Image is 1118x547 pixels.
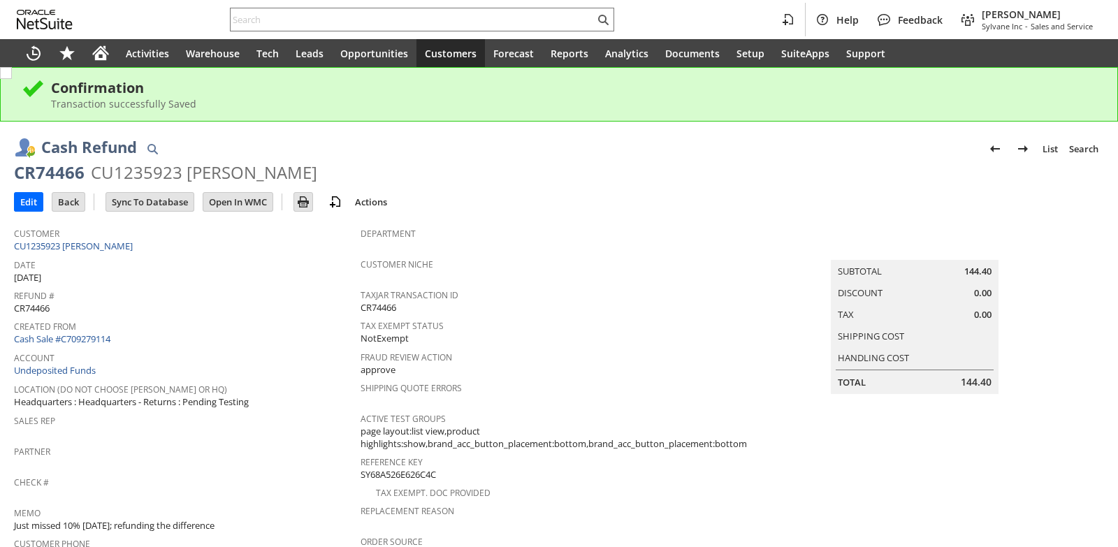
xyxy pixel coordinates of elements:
span: Forecast [493,47,534,60]
div: Shortcuts [50,39,84,67]
a: Customers [416,39,485,67]
a: SuiteApps [773,39,838,67]
span: 0.00 [974,286,992,300]
svg: Search [595,11,611,28]
span: Headquarters : Headquarters - Returns : Pending Testing [14,395,249,409]
a: Shipping Cost [838,330,904,342]
span: SY68A526E626C4C [361,468,436,481]
a: Tax Exempt Status [361,320,444,332]
a: Leads [287,39,332,67]
a: Actions [349,196,393,208]
span: Setup [736,47,764,60]
a: Setup [728,39,773,67]
caption: Summary [831,238,999,260]
span: 144.40 [961,375,992,389]
a: Customer [14,228,59,240]
a: Forecast [485,39,542,67]
span: [PERSON_NAME] [982,8,1093,21]
a: Documents [657,39,728,67]
div: CU1235923 [PERSON_NAME] [91,161,317,184]
img: Previous [987,140,1003,157]
a: Activities [117,39,177,67]
span: Warehouse [186,47,240,60]
svg: Recent Records [25,45,42,61]
img: Print [295,194,312,210]
a: Home [84,39,117,67]
span: approve [361,363,395,377]
img: Quick Find [144,140,161,157]
a: Search [1063,138,1104,160]
span: - [1025,21,1028,31]
div: Transaction successfully Saved [51,97,1096,110]
span: 0.00 [974,308,992,321]
span: Support [846,47,885,60]
a: Sales Rep [14,415,55,427]
input: Open In WMC [203,193,273,211]
a: Analytics [597,39,657,67]
a: Discount [838,286,883,299]
a: Created From [14,321,76,333]
a: Refund # [14,290,55,302]
span: page layout:list view,product highlights:show,brand_acc_button_placement:bottom,brand_acc_button_... [361,425,747,451]
span: CR74466 [361,301,396,314]
div: Confirmation [51,78,1096,97]
span: Analytics [605,47,648,60]
a: Subtotal [838,265,882,277]
input: Back [52,193,85,211]
span: Leads [296,47,324,60]
span: Documents [665,47,720,60]
svg: Shortcuts [59,45,75,61]
span: Sylvane Inc [982,21,1022,31]
span: SuiteApps [781,47,829,60]
svg: logo [17,10,73,29]
a: Reference Key [361,456,423,468]
a: Fraud Review Action [361,351,452,363]
input: Print [294,193,312,211]
h1: Cash Refund [41,136,137,159]
a: Tax Exempt. Doc Provided [376,487,491,499]
a: CU1235923 [PERSON_NAME] [14,240,136,252]
a: Cash Sale #C709279114 [14,333,110,345]
a: Support [838,39,894,67]
a: Total [838,376,866,388]
input: Sync To Database [106,193,194,211]
a: Recent Records [17,39,50,67]
a: Reports [542,39,597,67]
a: Handling Cost [838,351,909,364]
a: Check # [14,476,49,488]
span: Activities [126,47,169,60]
a: Shipping Quote Errors [361,382,462,394]
a: Replacement reason [361,505,454,517]
input: Search [231,11,595,28]
span: Sales and Service [1031,21,1093,31]
img: Next [1015,140,1031,157]
input: Edit [15,193,43,211]
a: Tech [248,39,287,67]
img: add-record.svg [327,194,344,210]
span: NotExempt [361,332,409,345]
span: Reports [551,47,588,60]
span: Opportunities [340,47,408,60]
span: Tech [256,47,279,60]
span: Customers [425,47,477,60]
a: Date [14,259,36,271]
span: 144.40 [964,265,992,278]
span: [DATE] [14,271,41,284]
a: Account [14,352,55,364]
span: Help [836,13,859,27]
a: Undeposited Funds [14,364,96,377]
span: Just missed 10% [DATE]; refunding the difference [14,519,215,532]
a: Active Test Groups [361,413,446,425]
a: Memo [14,507,41,519]
a: Location (Do Not choose [PERSON_NAME] or HQ) [14,384,227,395]
span: Feedback [898,13,943,27]
span: CR74466 [14,302,50,315]
a: Customer Niche [361,258,433,270]
svg: Home [92,45,109,61]
div: CR74466 [14,161,85,184]
a: List [1037,138,1063,160]
a: TaxJar Transaction ID [361,289,458,301]
a: Department [361,228,416,240]
a: Partner [14,446,50,458]
a: Warehouse [177,39,248,67]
